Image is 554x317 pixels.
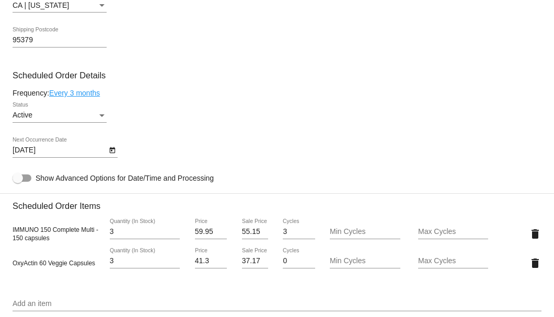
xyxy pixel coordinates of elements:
input: Next Occurrence Date [13,146,107,155]
input: Cycles [283,257,315,265]
input: Cycles [283,228,315,236]
mat-icon: delete [529,257,541,269]
input: Quantity (In Stock) [110,257,180,265]
input: Max Cycles [418,257,488,265]
input: Min Cycles [330,228,400,236]
input: Quantity (In Stock) [110,228,180,236]
input: Min Cycles [330,257,400,265]
span: IMMUNO 150 Complete Multi - 150 capsules [13,226,98,242]
input: Max Cycles [418,228,488,236]
mat-select: Shipping State [13,2,107,10]
span: Active [13,111,32,119]
span: Show Advanced Options for Date/Time and Processing [36,173,214,183]
span: OxyActin 60 Veggie Capsules [13,260,95,267]
input: Shipping Postcode [13,36,107,44]
input: Price [195,228,227,236]
input: Sale Price [242,257,268,265]
a: Every 3 months [49,89,100,97]
input: Sale Price [242,228,268,236]
mat-select: Status [13,111,107,120]
button: Open calendar [107,144,118,155]
div: Frequency: [13,89,541,97]
input: Add an item [13,300,541,308]
input: Price [195,257,227,265]
h3: Scheduled Order Items [13,193,541,211]
span: CA | [US_STATE] [13,1,69,9]
h3: Scheduled Order Details [13,71,541,80]
mat-icon: delete [529,228,541,240]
